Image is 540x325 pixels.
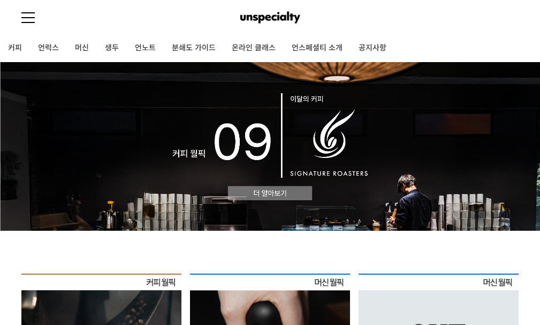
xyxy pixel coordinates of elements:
[284,35,351,62] a: 언스페셜티 소개
[224,35,284,62] a: 온라인 클래스
[164,35,224,62] a: 분쇄도 가이드
[67,35,97,62] a: 머신
[30,35,67,62] a: 언럭스
[127,35,164,62] a: 언노트
[240,10,300,26] img: 언스페셜티 몰
[351,35,394,62] a: 공지사항
[97,35,127,62] a: 생두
